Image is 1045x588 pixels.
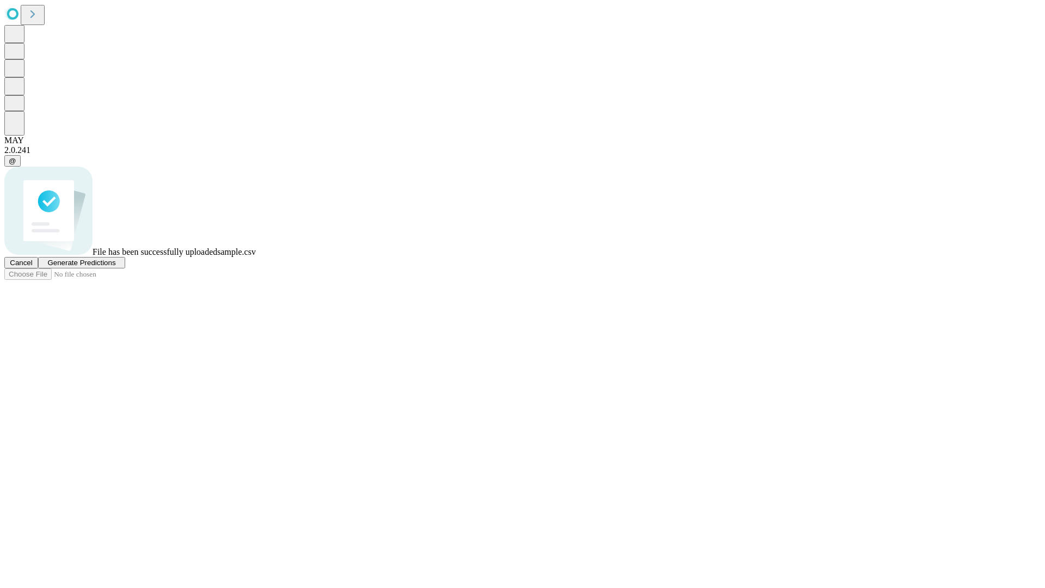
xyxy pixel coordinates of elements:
span: File has been successfully uploaded [93,247,217,256]
span: @ [9,157,16,165]
div: 2.0.241 [4,145,1041,155]
span: Generate Predictions [47,259,115,267]
button: @ [4,155,21,167]
span: Cancel [10,259,33,267]
div: MAY [4,136,1041,145]
button: Cancel [4,257,38,268]
button: Generate Predictions [38,257,125,268]
span: sample.csv [217,247,256,256]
